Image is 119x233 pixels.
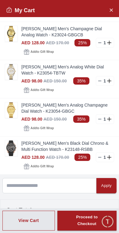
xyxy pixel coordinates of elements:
[73,115,89,123] span: 35%
[21,78,42,83] span: AED 98.00
[31,125,54,131] span: Add to Gift Wrap
[21,102,114,114] a: [PERSON_NAME] Men's Analog Champagne Dial Watch - K23054-GBGC
[102,40,107,46] p: 1
[5,102,17,118] img: ...
[57,211,117,231] button: Proceed to Checkout
[101,182,112,189] div: Apply
[21,155,45,160] span: AED 128.00
[5,64,17,80] img: ...
[46,155,69,160] span: AED 170.00
[21,117,42,122] span: AED 98.00
[102,78,107,84] p: 1
[73,77,89,85] span: 35%
[21,124,56,133] button: Addto Gift Wrap
[106,5,116,15] button: Close Account
[31,49,54,55] span: Add to Gift Wrap
[31,87,54,93] span: Add to Gift Wrap
[21,40,45,45] span: AED 128.00
[2,211,55,231] button: View Cart
[6,206,113,214] h4: Cart Total
[21,64,114,76] a: [PERSON_NAME] Men's Analog White Dial Watch - K23054-TBTW
[102,154,107,160] p: 1
[21,86,56,94] button: Addto Gift Wrap
[68,214,106,228] div: Proceed to Checkout
[74,39,90,46] span: 25%
[21,162,56,171] button: Addto Gift Wrap
[5,140,17,156] img: ...
[74,154,90,161] span: 25%
[5,26,17,42] img: ...
[96,178,117,193] button: Apply
[21,48,56,56] button: Addto Gift Wrap
[43,78,67,83] span: AED 150.00
[102,116,107,122] p: 1
[18,217,39,224] div: View Cart
[46,40,69,45] span: AED 170.00
[21,26,114,38] a: [PERSON_NAME] Men's Champagne Dial Analog Watch - K23024-GBGCB
[21,140,114,152] a: [PERSON_NAME] Men's Black Dial Chrono & Multi Function Watch - K23148-RSBB
[101,215,114,228] div: Chat Widget
[6,6,35,15] h2: My Cart
[43,117,67,122] span: AED 150.00
[31,163,54,169] span: Add to Gift Wrap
